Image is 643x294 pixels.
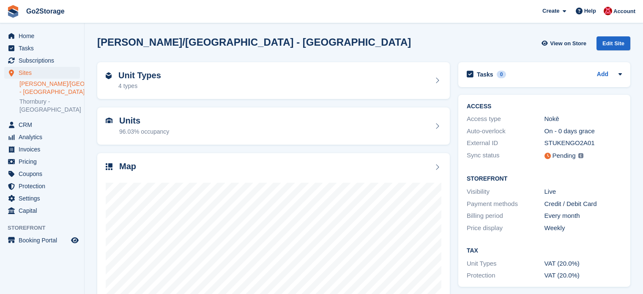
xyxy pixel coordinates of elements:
a: Units 96.03% occupancy [97,107,450,145]
div: External ID [467,138,544,148]
a: Thornbury - [GEOGRAPHIC_DATA] [19,98,80,114]
span: Subscriptions [19,55,69,66]
div: Payment methods [467,199,544,209]
h2: Unit Types [118,71,161,80]
a: menu [4,67,80,79]
span: Help [584,7,596,15]
a: Go2Storage [23,4,68,18]
span: Coupons [19,168,69,180]
h2: Units [119,116,169,126]
a: menu [4,30,80,42]
a: menu [4,42,80,54]
a: Add [597,70,608,80]
div: On - 0 days grace [544,126,622,136]
a: menu [4,205,80,217]
span: Settings [19,192,69,204]
span: Capital [19,205,69,217]
img: unit-icn-7be61d7bf1b0ce9d3e12c5938cc71ed9869f7b940bace4675aadf7bd6d80202e.svg [106,118,112,124]
img: icon-info-grey-7440780725fd019a000dd9b08b2336e03edf1995a4989e88bcd33f0948082b44.svg [578,153,583,158]
div: Auto-overlock [467,126,544,136]
img: James Pearson [604,7,612,15]
h2: [PERSON_NAME]/[GEOGRAPHIC_DATA] - [GEOGRAPHIC_DATA] [97,36,411,48]
div: Visibility [467,187,544,197]
span: View on Store [550,39,586,48]
div: 96.03% occupancy [119,127,169,136]
div: STUKENGO2A01 [544,138,622,148]
h2: ACCESS [467,103,622,110]
span: Account [613,7,635,16]
h2: Tasks [477,71,493,78]
div: VAT (20.0%) [544,271,622,280]
a: Unit Types 4 types [97,62,450,99]
img: stora-icon-8386f47178a22dfd0bd8f6a31ec36ba5ce8667c1dd55bd0f319d3a0aa187defe.svg [7,5,19,18]
div: Every month [544,211,622,221]
span: Sites [19,67,69,79]
div: Billing period [467,211,544,221]
a: menu [4,143,80,155]
a: View on Store [540,36,590,50]
a: Preview store [70,235,80,245]
h2: Tax [467,247,622,254]
img: unit-type-icn-2b2737a686de81e16bb02015468b77c625bbabd49415b5ef34ead5e3b44a266d.svg [106,72,112,79]
div: Unit Types [467,259,544,269]
a: menu [4,55,80,66]
a: menu [4,156,80,168]
div: Edit Site [596,36,630,50]
span: Pricing [19,156,69,168]
div: Weekly [544,223,622,233]
div: 0 [497,71,506,78]
a: menu [4,168,80,180]
div: Nokē [544,114,622,124]
div: Live [544,187,622,197]
div: Pending [553,151,576,161]
h2: Storefront [467,176,622,182]
a: Edit Site [596,36,630,54]
img: map-icn-33ee37083ee616e46c38cad1a60f524a97daa1e2b2c8c0bc3eb3415660979fc1.svg [106,163,112,170]
a: [PERSON_NAME]/[GEOGRAPHIC_DATA] - [GEOGRAPHIC_DATA] [19,80,80,96]
a: menu [4,234,80,246]
span: Storefront [8,224,84,232]
a: menu [4,180,80,192]
span: Booking Portal [19,234,69,246]
div: 4 types [118,82,161,91]
h2: Map [119,162,136,171]
span: Protection [19,180,69,192]
div: Access type [467,114,544,124]
div: Sync status [467,151,544,161]
div: Credit / Debit Card [544,199,622,209]
span: Analytics [19,131,69,143]
a: menu [4,131,80,143]
span: Create [542,7,559,15]
a: menu [4,119,80,131]
span: Tasks [19,42,69,54]
a: menu [4,192,80,204]
div: Price display [467,223,544,233]
span: CRM [19,119,69,131]
span: Invoices [19,143,69,155]
span: Home [19,30,69,42]
div: Protection [467,271,544,280]
div: VAT (20.0%) [544,259,622,269]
